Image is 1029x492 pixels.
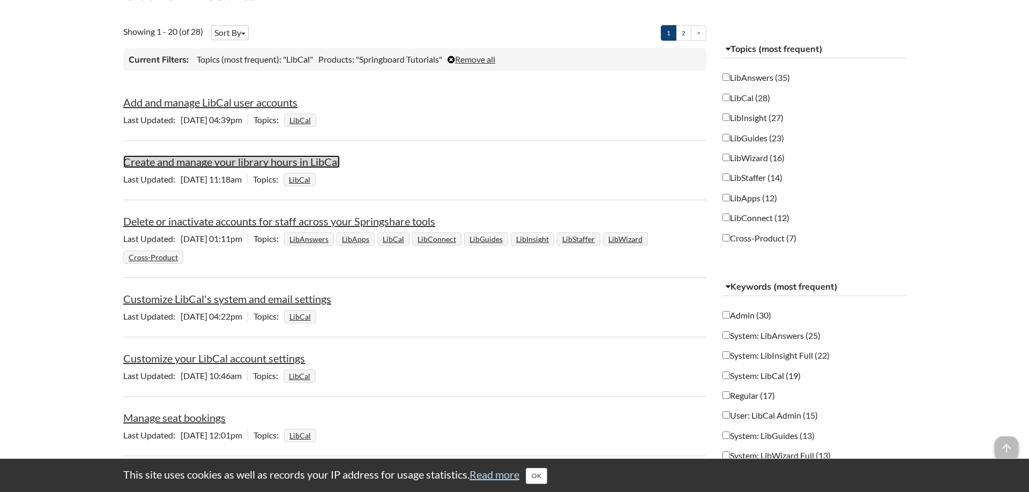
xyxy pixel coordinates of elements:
[288,112,312,128] a: LibCal
[416,231,458,247] a: LibConnect
[287,368,312,384] a: LibCal
[722,389,775,402] label: Regular (17)
[995,437,1018,450] a: arrow_upward
[722,214,730,221] input: LibConnect (12)
[691,25,706,41] a: >
[211,25,249,40] button: Sort By
[123,215,435,228] a: Delete or inactivate accounts for staff across your Springshare tools
[253,115,284,125] span: Topics
[722,432,730,439] input: System: LibGuides (13)
[722,94,730,101] input: LibCal (28)
[722,211,789,224] label: LibConnect (12)
[288,309,312,324] a: LibCal
[113,467,916,484] div: This site uses cookies as well as records your IP address for usage statistics.
[722,173,730,181] input: LibStaffer (14)
[722,192,777,204] label: LibApps (12)
[995,436,1018,460] span: arrow_upward
[381,231,406,247] a: LibCal
[253,233,284,244] span: Topics
[722,234,730,241] input: Cross-Product (7)
[722,194,730,201] input: LibApps (12)
[123,311,248,321] span: [DATE] 04:22pm
[123,370,247,381] span: [DATE] 10:46am
[722,152,785,164] label: LibWizard (16)
[526,468,547,484] button: Close
[288,428,312,443] a: LibCal
[123,233,651,262] ul: Topics
[722,171,782,184] label: LibStaffer (14)
[356,54,442,64] span: "Springboard Tutorials"
[123,26,203,36] span: Showing 1 - 20 (of 28)
[722,154,730,161] input: LibWizard (16)
[468,231,504,247] a: LibGuides
[123,174,181,184] span: Last Updated
[561,231,596,247] a: LibStaffer
[284,174,318,184] ul: Topics
[253,311,284,321] span: Topics
[283,54,313,64] span: "LibCal"
[722,232,796,244] label: Cross-Product (7)
[722,71,790,84] label: LibAnswers (35)
[722,411,730,419] input: User: LibCal Admin (15)
[129,54,189,65] h3: Current Filters
[722,113,730,121] input: LibInsight (27)
[123,233,181,244] span: Last Updated
[123,292,331,305] a: Customize LibCal's system and email settings
[123,115,181,125] span: Last Updated
[287,172,312,187] a: LibCal
[722,309,771,321] label: Admin (30)
[469,468,519,481] a: Read more
[284,370,318,381] ul: Topics
[722,391,730,399] input: Regular (17)
[722,351,730,359] input: System: LibInsight Full (22)
[722,331,730,339] input: System: LibAnswers (25)
[123,352,305,365] a: Customize your LibCal account settings
[722,449,831,461] label: System: LibWizard Full (13)
[123,411,226,424] a: Manage seat bookings
[288,231,330,247] a: LibAnswers
[448,54,495,64] a: Remove all
[722,73,730,81] input: LibAnswers (35)
[722,132,784,144] label: LibGuides (23)
[123,115,248,125] span: [DATE] 04:39pm
[318,54,354,64] span: Products:
[123,174,247,184] span: [DATE] 11:18am
[123,96,297,109] a: Add and manage LibCal user accounts
[722,329,821,342] label: System: LibAnswers (25)
[284,311,319,321] ul: Topics
[661,25,676,41] a: 1
[123,311,181,321] span: Last Updated
[123,370,181,381] span: Last Updated
[722,349,830,361] label: System: LibInsight Full (22)
[661,25,706,41] ul: Pagination of search results
[722,451,730,459] input: System: LibWizard Full (13)
[123,233,248,244] span: [DATE] 01:11pm
[127,249,180,265] a: Cross-Product
[253,430,284,440] span: Topics
[340,231,371,247] a: LibApps
[722,311,730,319] input: Admin (30)
[197,54,281,64] span: Topics (most frequent):
[722,372,730,379] input: System: LibCal (19)
[676,25,691,41] a: 2
[123,430,181,440] span: Last Updated
[253,174,284,184] span: Topics
[284,115,319,125] ul: Topics
[514,231,550,247] a: LibInsight
[722,111,784,124] label: LibInsight (27)
[123,155,340,168] a: Create and manage your library hours in LibCal
[722,40,906,59] button: Topics (most frequent)
[722,134,730,141] input: LibGuides (23)
[722,429,815,442] label: System: LibGuides (13)
[284,430,319,440] ul: Topics
[123,430,248,440] span: [DATE] 12:01pm
[722,409,818,421] label: User: LibCal Admin (15)
[722,369,801,382] label: System: LibCal (19)
[607,231,644,247] a: LibWizard
[722,92,770,104] label: LibCal (28)
[722,277,906,297] button: Keywords (most frequent)
[253,370,284,381] span: Topics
